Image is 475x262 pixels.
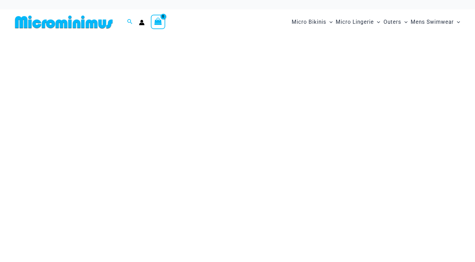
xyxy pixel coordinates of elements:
a: Mens SwimwearMenu ToggleMenu Toggle [409,13,462,32]
a: OutersMenu ToggleMenu Toggle [382,13,409,32]
span: Outers [383,14,401,30]
span: Micro Bikinis [292,14,326,30]
span: Menu Toggle [454,14,460,30]
span: Menu Toggle [401,14,408,30]
a: Micro LingerieMenu ToggleMenu Toggle [334,13,382,32]
a: Account icon link [139,20,145,25]
span: Menu Toggle [374,14,380,30]
a: Micro BikinisMenu ToggleMenu Toggle [290,13,334,32]
span: Micro Lingerie [336,14,374,30]
span: Menu Toggle [326,14,333,30]
img: MM SHOP LOGO FLAT [12,15,115,29]
a: Search icon link [127,18,133,26]
a: View Shopping Cart, empty [151,15,165,29]
nav: Site Navigation [289,12,463,33]
span: Mens Swimwear [411,14,454,30]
